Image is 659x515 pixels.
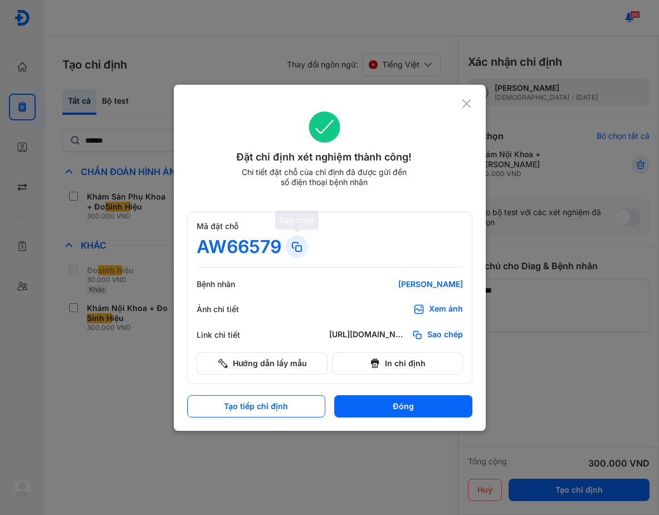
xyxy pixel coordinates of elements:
[237,167,412,187] div: Chi tiết đặt chỗ của chỉ định đã được gửi đến số điện thoại bệnh nhân
[329,279,463,289] div: [PERSON_NAME]
[334,395,472,417] button: Đóng
[197,279,263,289] div: Bệnh nhân
[429,304,463,315] div: Xem ảnh
[197,236,281,258] div: AW66579
[332,352,463,375] button: In chỉ định
[187,395,325,417] button: Tạo tiếp chỉ định
[427,329,463,341] span: Sao chép
[187,149,462,165] div: Đặt chỉ định xét nghiệm thành công!
[197,304,263,314] div: Ảnh chi tiết
[197,330,263,340] div: Link chi tiết
[197,221,463,231] div: Mã đặt chỗ
[197,352,328,375] button: Hướng dẫn lấy mẫu
[329,329,407,341] div: [URL][DOMAIN_NAME]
